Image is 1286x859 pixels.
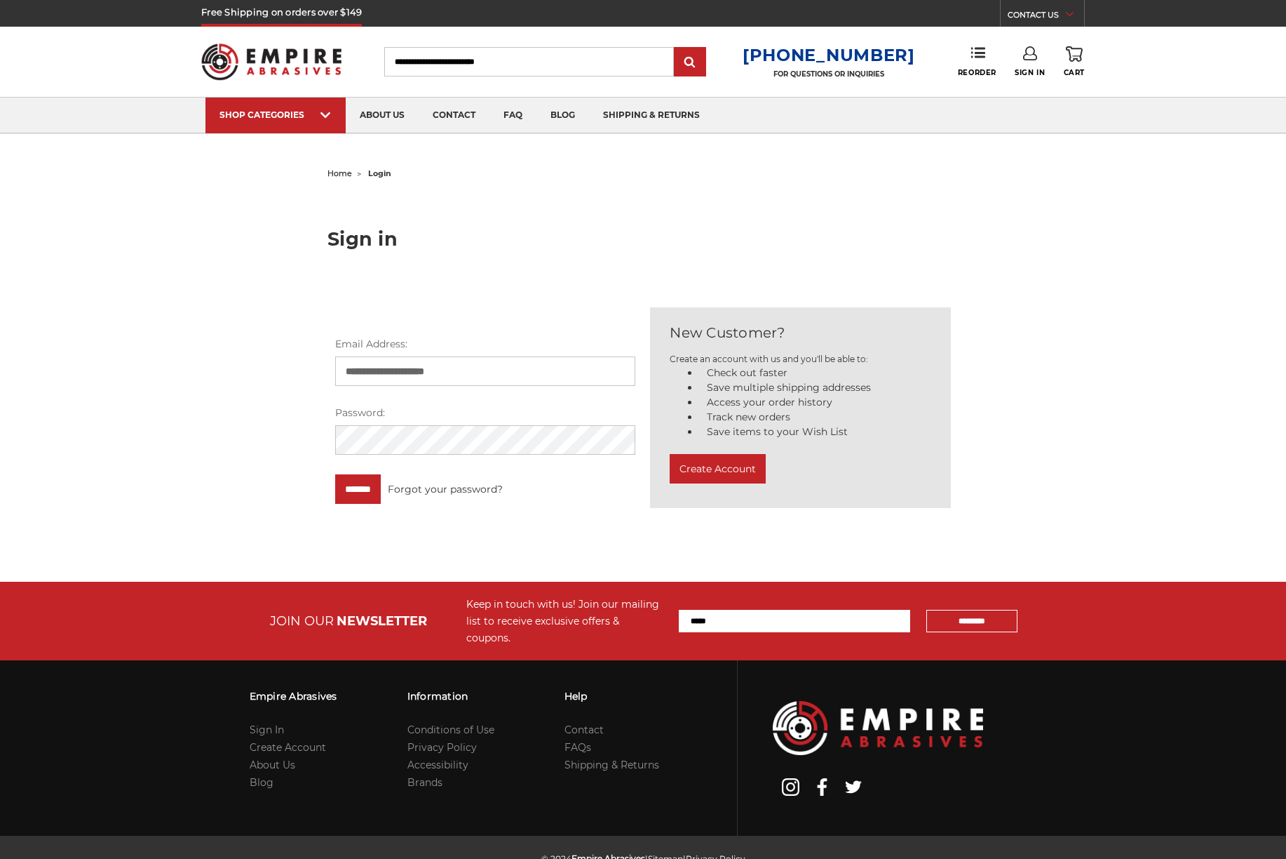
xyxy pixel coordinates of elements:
[670,353,931,366] p: Create an account with us and you'll be able to:
[407,724,494,736] a: Conditions of Use
[958,68,996,77] span: Reorder
[564,681,659,711] h3: Help
[699,410,931,425] li: Track new orders
[670,454,766,484] button: Create Account
[958,46,996,76] a: Reorder
[368,168,391,178] span: login
[466,596,665,646] div: Keep in touch with us! Join our mailing list to receive exclusive offers & coupons.
[564,741,591,754] a: FAQs
[676,48,704,76] input: Submit
[270,613,334,629] span: JOIN OUR
[670,467,766,479] a: Create Account
[250,724,284,736] a: Sign In
[1015,68,1045,77] span: Sign In
[1064,68,1085,77] span: Cart
[250,681,337,711] h3: Empire Abrasives
[699,425,931,439] li: Save items to your Wish List
[773,701,983,755] img: Empire Abrasives Logo Image
[407,681,494,711] h3: Information
[536,98,589,133] a: blog
[219,109,332,120] div: SHOP CATEGORIES
[670,322,931,343] h2: New Customer?
[1064,46,1085,77] a: Cart
[1008,7,1084,27] a: CONTACT US
[388,482,503,497] a: Forgot your password?
[419,98,489,133] a: contact
[564,759,659,771] a: Shipping & Returns
[327,229,959,248] h1: Sign in
[407,759,468,771] a: Accessibility
[589,98,714,133] a: shipping & returns
[250,776,273,789] a: Blog
[201,34,341,89] img: Empire Abrasives
[250,741,326,754] a: Create Account
[743,69,915,79] p: FOR QUESTIONS OR INQUIRIES
[699,380,931,395] li: Save multiple shipping addresses
[337,613,427,629] span: NEWSLETTER
[335,406,636,420] label: Password:
[407,741,477,754] a: Privacy Policy
[489,98,536,133] a: faq
[407,776,442,789] a: Brands
[564,724,604,736] a: Contact
[743,45,915,65] a: [PHONE_NUMBER]
[250,759,295,771] a: About Us
[335,337,636,352] label: Email Address:
[327,168,352,178] a: home
[346,98,419,133] a: about us
[699,366,931,380] li: Check out faster
[699,395,931,410] li: Access your order history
